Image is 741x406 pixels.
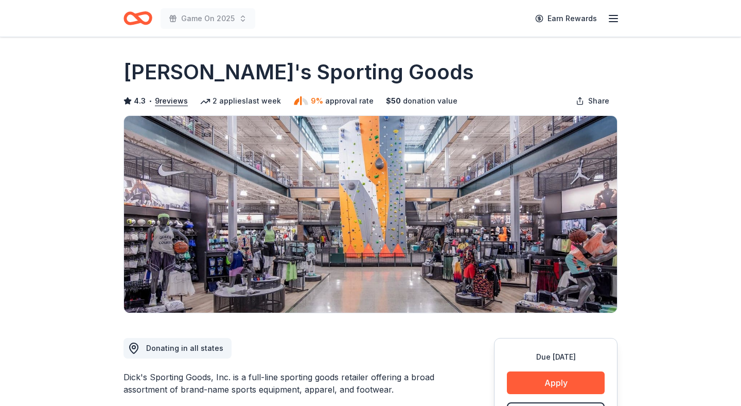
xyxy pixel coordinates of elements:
[403,95,457,107] span: donation value
[386,95,401,107] span: $ 50
[123,6,152,30] a: Home
[134,95,146,107] span: 4.3
[507,351,605,363] div: Due [DATE]
[311,95,323,107] span: 9%
[161,8,255,29] button: Game On 2025
[181,12,235,25] span: Game On 2025
[149,97,152,105] span: •
[568,91,617,111] button: Share
[200,95,281,107] div: 2 applies last week
[123,58,474,87] h1: [PERSON_NAME]'s Sporting Goods
[155,95,188,107] button: 9reviews
[123,371,445,396] div: Dick's Sporting Goods, Inc. is a full-line sporting goods retailer offering a broad assortment of...
[507,371,605,394] button: Apply
[588,95,609,107] span: Share
[146,344,223,352] span: Donating in all states
[124,116,617,313] img: Image for Dick's Sporting Goods
[529,9,603,28] a: Earn Rewards
[325,95,374,107] span: approval rate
